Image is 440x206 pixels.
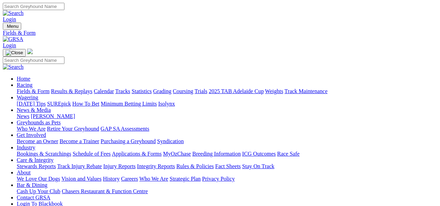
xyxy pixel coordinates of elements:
[209,88,264,94] a: 2025 TAB Adelaide Cup
[103,176,119,182] a: History
[17,132,46,138] a: Get Involved
[176,163,214,169] a: Rules & Policies
[132,88,152,94] a: Statistics
[17,145,35,150] a: Industry
[173,88,193,94] a: Coursing
[112,151,162,157] a: Applications & Forms
[101,126,149,132] a: GAP SA Assessments
[202,176,235,182] a: Privacy Policy
[285,88,327,94] a: Track Maintenance
[27,49,33,54] img: logo-grsa-white.png
[121,176,138,182] a: Careers
[103,163,136,169] a: Injury Reports
[3,57,64,64] input: Search
[170,176,201,182] a: Strategic Plan
[3,49,26,57] button: Toggle navigation
[17,176,437,182] div: About
[17,170,31,175] a: About
[192,151,241,157] a: Breeding Information
[17,188,437,195] div: Bar & Dining
[17,107,51,113] a: News & Media
[3,16,16,22] a: Login
[139,176,168,182] a: Who We Are
[194,88,207,94] a: Trials
[277,151,299,157] a: Race Safe
[3,30,437,36] a: Fields & Form
[17,182,47,188] a: Bar & Dining
[62,188,148,194] a: Chasers Restaurant & Function Centre
[17,151,71,157] a: Bookings & Scratchings
[101,101,157,107] a: Minimum Betting Limits
[3,64,24,70] img: Search
[17,163,437,170] div: Care & Integrity
[47,126,99,132] a: Retire Your Greyhound
[17,126,437,132] div: Greyhounds as Pets
[57,163,102,169] a: Track Injury Rebate
[60,138,99,144] a: Become a Trainer
[17,101,46,107] a: [DATE] Tips
[72,151,110,157] a: Schedule of Fees
[51,88,92,94] a: Results & Replays
[17,82,32,88] a: Racing
[101,138,156,144] a: Purchasing a Greyhound
[17,113,437,120] div: News & Media
[17,195,50,200] a: Contact GRSA
[94,88,114,94] a: Calendar
[137,163,175,169] a: Integrity Reports
[7,24,18,29] span: Menu
[3,23,21,30] button: Toggle navigation
[17,138,58,144] a: Become an Owner
[215,163,241,169] a: Fact Sheets
[17,76,30,82] a: Home
[17,88,437,94] div: Racing
[17,151,437,157] div: Industry
[17,88,49,94] a: Fields & Form
[17,163,56,169] a: Stewards Reports
[31,113,75,119] a: [PERSON_NAME]
[17,101,437,107] div: Wagering
[17,120,61,125] a: Greyhounds as Pets
[153,88,171,94] a: Grading
[17,113,29,119] a: News
[17,188,60,194] a: Cash Up Your Club
[157,138,184,144] a: Syndication
[242,151,276,157] a: ICG Outcomes
[17,94,38,100] a: Wagering
[3,3,64,10] input: Search
[17,126,46,132] a: Who We Are
[61,176,101,182] a: Vision and Values
[3,42,16,48] a: Login
[72,101,100,107] a: How To Bet
[17,138,437,145] div: Get Involved
[17,176,60,182] a: We Love Our Dogs
[158,101,175,107] a: Isolynx
[3,36,23,42] img: GRSA
[115,88,130,94] a: Tracks
[242,163,274,169] a: Stay On Track
[3,10,24,16] img: Search
[47,101,71,107] a: SUREpick
[6,50,23,56] img: Close
[163,151,191,157] a: MyOzChase
[17,157,54,163] a: Care & Integrity
[265,88,283,94] a: Weights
